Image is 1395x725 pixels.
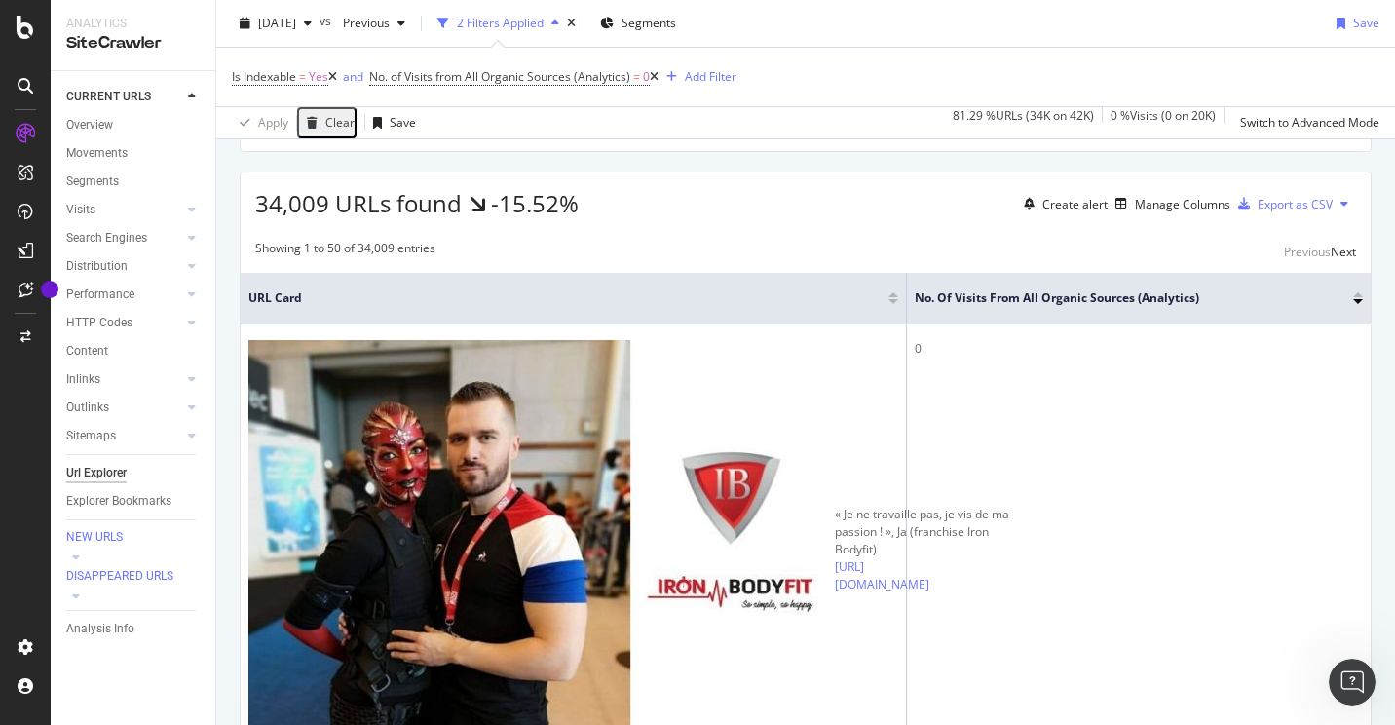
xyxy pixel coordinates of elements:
[1135,196,1230,212] div: Manage Columns
[66,568,173,585] div: DISAPPEARED URLS
[66,491,202,512] a: Explorer Bookmarks
[66,567,202,587] a: DISAPPEARED URLS
[66,369,182,390] a: Inlinks
[66,200,182,220] a: Visits
[1284,244,1331,260] div: Previous
[232,107,288,138] button: Apply
[255,187,462,219] span: 34,009 URLs found
[335,8,413,39] button: Previous
[1111,107,1216,138] div: 0 % Visits ( 0 on 20K )
[299,68,306,85] span: =
[567,18,576,29] div: times
[66,426,182,446] a: Sitemaps
[66,285,134,305] div: Performance
[1230,188,1333,219] button: Export as CSV
[66,228,147,248] div: Search Engines
[365,107,416,138] button: Save
[66,87,151,107] div: CURRENT URLS
[66,426,116,446] div: Sitemaps
[633,68,640,85] span: =
[1108,192,1230,215] button: Manage Columns
[491,187,579,220] div: -15.52%
[66,172,202,192] a: Segments
[66,256,128,277] div: Distribution
[66,619,134,639] div: Analysis Info
[66,313,182,333] a: HTTP Codes
[66,16,200,32] div: Analytics
[1353,15,1379,31] div: Save
[66,228,182,248] a: Search Engines
[915,340,1363,358] div: 0
[457,15,544,31] div: 2 Filters Applied
[369,68,630,85] span: No. of Visits from All Organic Sources (Analytics)
[622,15,676,31] span: Segments
[430,8,567,39] button: 2 Filters Applied
[297,107,357,138] button: Clear
[337,67,369,86] button: and
[41,281,58,298] div: Tooltip anchor
[1240,114,1379,131] div: Switch to Advanced Mode
[325,114,355,131] div: Clear
[66,528,202,548] a: NEW URLS
[66,143,128,164] div: Movements
[643,63,650,91] span: 0
[592,8,684,39] button: Segments
[835,506,1030,558] div: « Je ne travaille pas, je vis de ma passion ! », Ja (franchise Iron Bodyfit)
[66,619,202,639] a: Analysis Info
[1331,244,1356,260] div: Next
[309,63,328,91] span: Yes
[1329,8,1379,39] button: Save
[335,15,390,31] span: Previous
[66,341,108,362] div: Content
[66,115,113,135] div: Overview
[953,107,1094,138] div: 81.29 % URLs ( 34K on 42K )
[1284,240,1331,263] button: Previous
[66,398,109,418] div: Outlinks
[258,114,288,131] div: Apply
[320,13,335,29] span: vs
[66,256,182,277] a: Distribution
[248,289,884,307] span: URL Card
[66,115,202,135] a: Overview
[255,240,435,263] div: Showing 1 to 50 of 34,009 entries
[66,398,182,418] a: Outlinks
[258,15,296,31] span: 2025 Sep. 12th
[835,558,929,593] a: [URL][DOMAIN_NAME]
[659,65,736,89] button: Add Filter
[232,8,320,39] button: [DATE]
[66,463,202,483] a: Url Explorer
[66,463,127,483] div: Url Explorer
[343,68,363,85] div: and
[66,285,182,305] a: Performance
[390,114,416,131] div: Save
[232,68,296,85] span: Is Indexable
[1016,188,1108,219] button: Create alert
[66,491,171,512] div: Explorer Bookmarks
[1042,196,1108,212] div: Create alert
[1232,107,1379,138] button: Switch to Advanced Mode
[66,369,100,390] div: Inlinks
[685,68,736,85] div: Add Filter
[915,289,1324,307] span: No. of Visits from All Organic Sources (Analytics)
[66,143,202,164] a: Movements
[66,32,200,55] div: SiteCrawler
[66,172,119,192] div: Segments
[66,529,123,546] div: NEW URLS
[66,200,95,220] div: Visits
[1329,659,1376,706] iframe: Intercom live chat
[66,341,202,362] a: Content
[1331,240,1356,263] button: Next
[66,313,132,333] div: HTTP Codes
[66,87,182,107] a: CURRENT URLS
[1258,196,1333,212] div: Export as CSV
